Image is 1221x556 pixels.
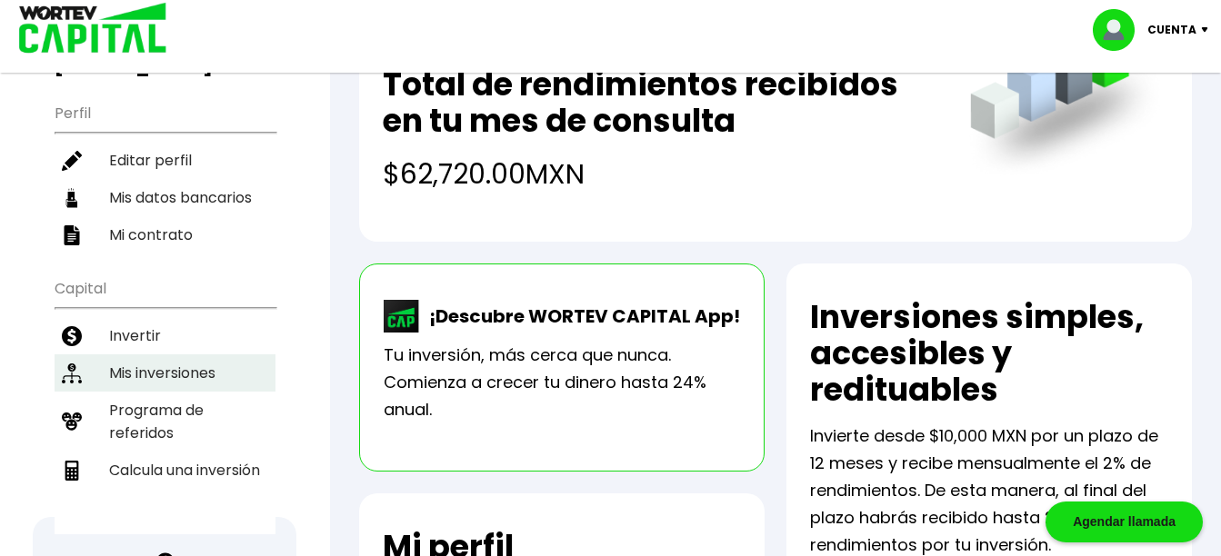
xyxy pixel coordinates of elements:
[62,363,82,383] img: inversiones-icon.6695dc30.svg
[384,342,740,423] p: Tu inversión, más cerca que nunca. Comienza a crecer tu dinero hasta 24% anual.
[1196,27,1221,33] img: icon-down
[55,268,275,534] ul: Capital
[62,326,82,346] img: invertir-icon.b3b967d7.svg
[62,151,82,171] img: editar-icon.952d3147.svg
[55,354,275,392] a: Mis inversiones
[1093,9,1147,51] img: profile-image
[62,461,82,481] img: calculadora-icon.17d418c4.svg
[420,303,740,330] p: ¡Descubre WORTEV CAPITAL App!
[383,66,934,139] h2: Total de rendimientos recibidos en tu mes de consulta
[384,300,420,333] img: wortev-capital-app-icon
[55,216,275,253] a: Mi contrato
[55,452,275,489] a: Calcula una inversión
[62,412,82,432] img: recomiendanos-icon.9b8e9327.svg
[55,93,275,253] ul: Perfil
[62,188,82,208] img: datos-icon.10cf9172.svg
[55,392,275,452] a: Programa de referidos
[1147,16,1196,44] p: Cuenta
[62,225,82,245] img: contrato-icon.f2db500c.svg
[55,142,275,179] a: Editar perfil
[55,179,275,216] a: Mis datos bancarios
[1046,501,1203,542] div: Agendar llamada
[55,317,275,354] a: Invertir
[810,299,1168,408] h2: Inversiones simples, accesibles y redituables
[383,154,934,194] h4: $62,720.00 MXN
[55,33,275,78] h3: Buen día,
